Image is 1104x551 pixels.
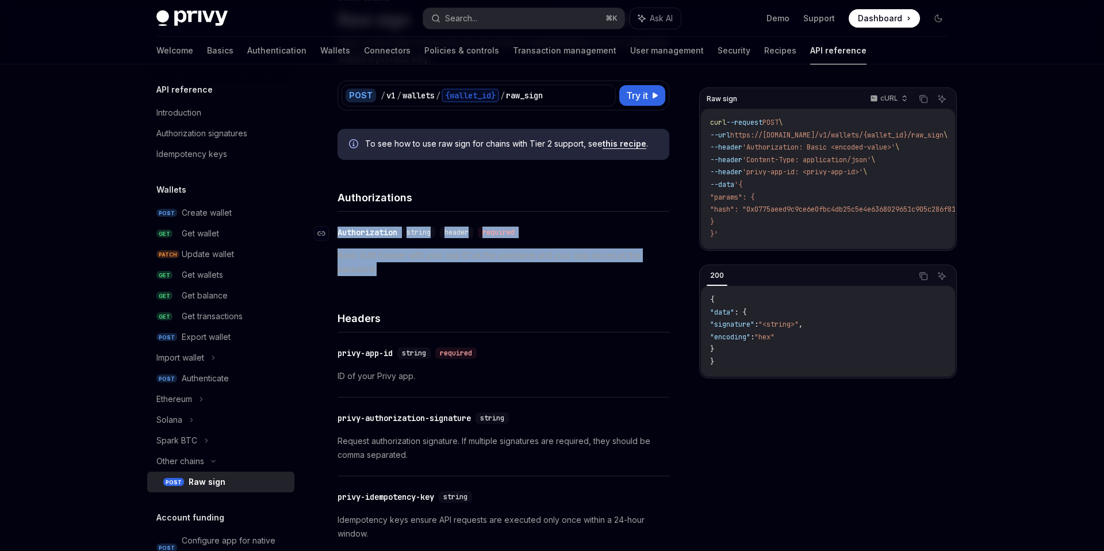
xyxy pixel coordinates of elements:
[650,13,673,24] span: Ask AI
[147,368,294,389] a: POSTAuthenticate
[156,333,177,342] span: POST
[742,143,895,152] span: 'Authorization: Basic <encoded-value>'
[710,295,714,304] span: {
[710,167,742,177] span: --header
[766,13,789,24] a: Demo
[710,205,1016,214] span: "hash": "0x0775aeed9c9ce6e0fbc4db25c5e4e6368029651c905c286f813126a09025a21e"
[156,10,228,26] img: dark logo
[944,131,948,140] span: \
[710,131,730,140] span: --url
[147,472,294,492] a: POSTRaw sign
[147,306,294,327] a: GETGet transactions
[710,180,734,189] span: --data
[147,327,294,347] a: POSTExport wallet
[338,491,434,503] div: privy-idempotency-key
[858,13,902,24] span: Dashboard
[156,292,172,300] span: GET
[863,167,867,177] span: \
[247,37,306,64] a: Authentication
[156,271,172,280] span: GET
[156,127,247,140] div: Authorization signatures
[381,90,385,101] div: /
[156,229,172,238] span: GET
[156,250,179,259] span: PATCH
[762,118,779,127] span: POST
[934,91,949,106] button: Ask AI
[424,37,499,64] a: Policies & controls
[500,90,505,101] div: /
[402,349,426,358] span: string
[147,102,294,123] a: Introduction
[364,37,411,64] a: Connectors
[764,37,796,64] a: Recipes
[758,320,799,329] span: "<string>"
[710,332,750,342] span: "encoding"
[718,37,750,64] a: Security
[156,106,201,120] div: Introduction
[147,265,294,285] a: GETGet wallets
[338,248,669,276] p: Basic Auth header with your app ID as the username and your app secret as the password.
[338,311,669,326] h4: Headers
[397,90,401,101] div: /
[147,285,294,306] a: GETGet balance
[156,209,177,217] span: POST
[710,345,714,354] span: }
[338,190,669,205] h4: Authorizations
[182,309,243,323] div: Get transactions
[435,347,477,359] div: required
[603,139,646,149] a: this recipe
[182,227,219,240] div: Get wallet
[916,269,931,284] button: Copy the contents from the code block
[480,414,504,423] span: string
[710,308,734,317] span: "data"
[182,206,232,220] div: Create wallet
[315,222,338,245] a: Navigate to header
[710,118,726,127] span: curl
[710,229,718,239] span: }'
[156,351,204,365] div: Import wallet
[163,478,184,487] span: POST
[710,357,714,366] span: }
[156,183,186,197] h5: Wallets
[506,90,543,101] div: raw_sign
[605,14,618,23] span: ⌘ K
[513,37,616,64] a: Transaction management
[156,454,204,468] div: Other chains
[156,312,172,321] span: GET
[710,320,754,329] span: "signature"
[338,369,669,383] p: ID of your Privy app.
[478,227,519,238] div: required
[182,289,228,303] div: Get balance
[710,155,742,164] span: --header
[864,89,913,109] button: cURL
[386,90,396,101] div: v1
[710,143,742,152] span: --header
[423,8,624,29] button: Search...⌘K
[803,13,835,24] a: Support
[147,123,294,144] a: Authorization signatures
[619,85,665,106] button: Try it
[630,37,704,64] a: User management
[156,374,177,383] span: POST
[445,12,477,25] div: Search...
[320,37,350,64] a: Wallets
[742,167,863,177] span: 'privy-app-id: <privy-app-id>'
[147,144,294,164] a: Idempotency keys
[182,330,231,344] div: Export wallet
[443,492,467,502] span: string
[444,228,469,237] span: header
[349,139,361,151] svg: Info
[754,320,758,329] span: :
[156,413,182,427] div: Solana
[156,147,227,161] div: Idempotency keys
[147,244,294,265] a: PATCHUpdate wallet
[880,94,898,103] p: cURL
[402,90,435,101] div: wallets
[710,217,714,227] span: }
[895,143,899,152] span: \
[734,308,746,317] span: : {
[710,193,754,202] span: "params": {
[182,247,234,261] div: Update wallet
[147,202,294,223] a: POSTCreate wallet
[707,269,727,282] div: 200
